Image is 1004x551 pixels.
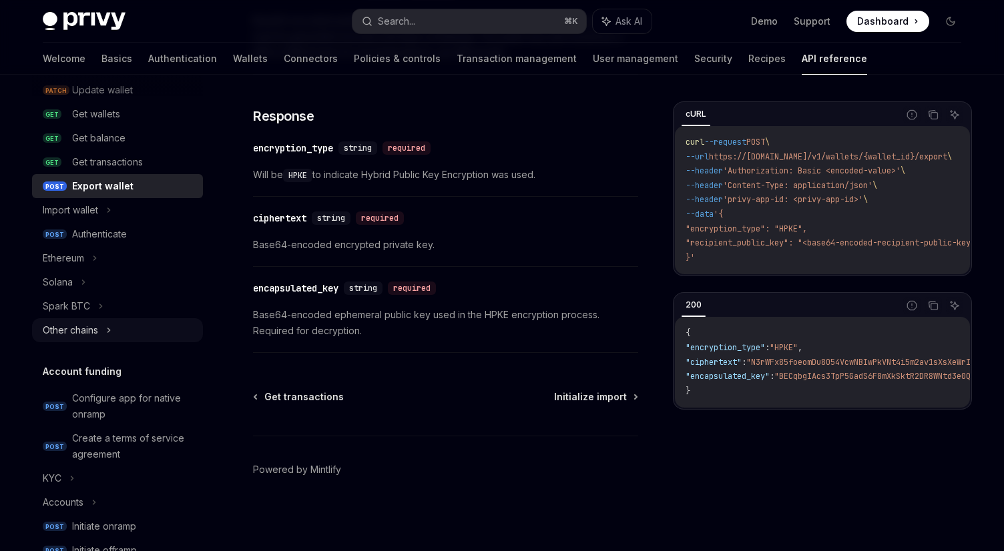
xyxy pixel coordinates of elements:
[947,151,952,162] span: \
[946,106,963,123] button: Ask AI
[686,252,695,263] span: }'
[317,213,345,223] span: string
[686,342,765,353] span: "encryption_type"
[284,43,338,75] a: Connectors
[32,102,203,126] a: GETGet wallets
[32,174,203,198] a: POSTExport wallet
[264,390,344,404] span: Get transactions
[253,211,306,225] div: ciphertext
[148,43,217,75] a: Authentication
[709,151,947,162] span: https://[DOMAIN_NAME]/v1/wallets/{wallet_id}/export
[554,390,637,404] a: Initialize import
[43,274,73,290] div: Solana
[43,298,90,314] div: Spark BTC
[72,130,125,146] div: Get balance
[43,442,67,452] span: POST
[846,11,929,32] a: Dashboard
[32,386,203,426] a: POSTConfigure app for native onramp
[72,226,127,242] div: Authenticate
[714,209,723,219] span: '{
[457,43,577,75] a: Transaction management
[770,342,798,353] span: "HPKE"
[43,402,67,412] span: POST
[742,357,746,368] span: :
[925,297,942,314] button: Copy the contents from the code block
[857,15,909,28] span: Dashboard
[686,371,770,382] span: "encapsulated_key"
[32,150,203,174] a: GETGet transactions
[723,194,863,205] span: 'privy-app-id: <privy-app-id>'
[72,390,195,422] div: Configure app for native onramp
[682,297,706,313] div: 200
[43,43,85,75] a: Welcome
[253,307,638,339] span: Base64-encoded ephemeral public key used in the HPKE encryption process. Required for decryption.
[748,43,786,75] a: Recipes
[43,494,83,510] div: Accounts
[388,282,436,295] div: required
[686,223,807,234] span: "encryption_type": "HPKE",
[253,107,314,125] span: Response
[554,390,627,404] span: Initialize import
[940,11,961,32] button: Toggle dark mode
[43,109,61,119] span: GET
[746,137,765,147] span: POST
[682,106,710,122] div: cURL
[32,426,203,466] a: POSTCreate a terms of service agreement
[946,297,963,314] button: Ask AI
[593,9,652,33] button: Ask AI
[765,137,770,147] span: \
[765,342,770,353] span: :
[802,43,867,75] a: API reference
[344,143,372,153] span: string
[686,165,723,176] span: --header
[43,470,61,486] div: KYC
[254,390,344,404] a: Get transactions
[43,250,84,266] div: Ethereum
[43,364,121,380] h5: Account funding
[686,180,723,191] span: --header
[32,514,203,538] a: POSTInitiate onramp
[798,342,802,353] span: ,
[349,283,377,294] span: string
[615,15,642,28] span: Ask AI
[925,106,942,123] button: Copy the contents from the code block
[43,12,125,31] img: dark logo
[32,126,203,150] a: GETGet balance
[43,157,61,167] span: GET
[72,178,134,194] div: Export wallet
[253,463,341,476] a: Powered by Mintlify
[43,133,61,143] span: GET
[751,15,778,28] a: Demo
[686,386,690,396] span: }
[72,106,120,122] div: Get wallets
[903,297,921,314] button: Report incorrect code
[694,43,732,75] a: Security
[383,141,431,155] div: required
[43,522,67,532] span: POST
[686,194,723,205] span: --header
[43,202,98,218] div: Import wallet
[863,194,868,205] span: \
[686,328,690,338] span: {
[32,222,203,246] a: POSTAuthenticate
[723,165,901,176] span: 'Authorization: Basic <encoded-value>'
[686,357,742,368] span: "ciphertext"
[686,209,714,219] span: --data
[43,229,67,239] span: POST
[72,154,143,170] div: Get transactions
[354,43,441,75] a: Policies & controls
[352,9,586,33] button: Search...⌘K
[253,237,638,253] span: Base64-encoded encrypted private key.
[378,13,415,29] div: Search...
[72,430,195,462] div: Create a terms of service agreement
[72,518,136,534] div: Initiate onramp
[686,137,704,147] span: curl
[233,43,268,75] a: Wallets
[564,16,578,27] span: ⌘ K
[593,43,678,75] a: User management
[901,165,905,176] span: \
[356,211,404,225] div: required
[253,282,338,295] div: encapsulated_key
[872,180,877,191] span: \
[686,237,980,248] span: "recipient_public_key": "<base64-encoded-recipient-public-key>"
